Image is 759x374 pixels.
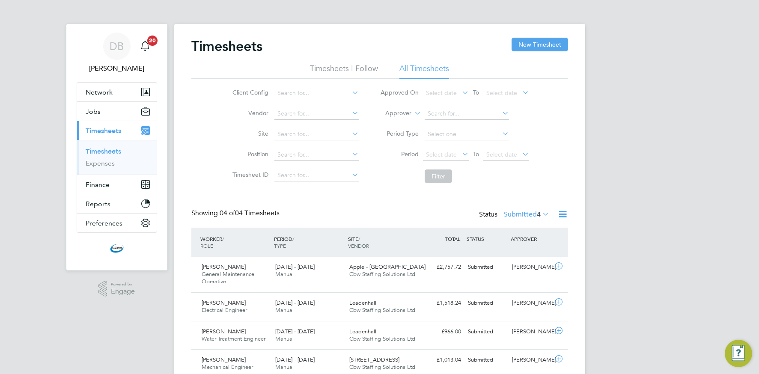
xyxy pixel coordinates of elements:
[445,235,460,242] span: TOTAL
[349,270,415,278] span: Cbw Staffing Solutions Ltd
[275,270,294,278] span: Manual
[399,63,449,79] li: All Timesheets
[274,108,359,120] input: Search for...
[86,219,122,227] span: Preferences
[275,335,294,342] span: Manual
[479,209,551,221] div: Status
[77,214,157,232] button: Preferences
[191,209,281,218] div: Showing
[426,89,457,97] span: Select date
[202,306,247,314] span: Electrical Engineer
[86,147,121,155] a: Timesheets
[111,281,135,288] span: Powered by
[222,235,224,242] span: /
[202,299,246,306] span: [PERSON_NAME]
[200,242,213,249] span: ROLE
[464,325,509,339] div: Submitted
[349,299,376,306] span: Leadenhall
[420,260,464,274] div: £2,757.72
[66,24,167,270] nav: Main navigation
[98,281,135,297] a: Powered byEngage
[275,328,315,335] span: [DATE] - [DATE]
[464,231,509,246] div: STATUS
[310,63,378,79] li: Timesheets I Follow
[86,200,110,208] span: Reports
[111,288,135,295] span: Engage
[380,130,419,137] label: Period Type
[86,127,121,135] span: Timesheets
[420,353,464,367] div: £1,013.04
[77,194,157,213] button: Reports
[470,148,482,160] span: To
[425,108,509,120] input: Search for...
[349,335,415,342] span: Cbw Staffing Solutions Ltd
[509,296,553,310] div: [PERSON_NAME]
[202,328,246,335] span: [PERSON_NAME]
[346,231,420,253] div: SITE
[504,210,549,219] label: Submitted
[464,260,509,274] div: Submitted
[274,128,359,140] input: Search for...
[349,356,399,363] span: [STREET_ADDRESS]
[202,335,265,342] span: Water Treatment Engineer
[373,109,411,118] label: Approver
[349,306,415,314] span: Cbw Staffing Solutions Ltd
[274,87,359,99] input: Search for...
[537,210,541,219] span: 4
[509,260,553,274] div: [PERSON_NAME]
[86,88,113,96] span: Network
[425,128,509,140] input: Select one
[509,353,553,367] div: [PERSON_NAME]
[77,175,157,194] button: Finance
[486,151,517,158] span: Select date
[230,150,268,158] label: Position
[202,356,246,363] span: [PERSON_NAME]
[110,241,124,255] img: cbwstaffingsolutions-logo-retina.png
[274,149,359,161] input: Search for...
[220,209,235,217] span: 04 of
[77,33,157,74] a: DB[PERSON_NAME]
[77,121,157,140] button: Timesheets
[110,41,124,52] span: DB
[349,263,426,270] span: Apple - [GEOGRAPHIC_DATA]
[509,231,553,246] div: APPROVER
[272,231,346,253] div: PERIOD
[86,181,110,189] span: Finance
[509,325,553,339] div: [PERSON_NAME]
[292,235,294,242] span: /
[464,296,509,310] div: Submitted
[230,89,268,96] label: Client Config
[230,171,268,178] label: Timesheet ID
[275,306,294,314] span: Manual
[426,151,457,158] span: Select date
[275,263,315,270] span: [DATE] - [DATE]
[275,363,294,371] span: Manual
[420,325,464,339] div: £966.00
[86,159,115,167] a: Expenses
[274,169,359,181] input: Search for...
[198,231,272,253] div: WORKER
[275,299,315,306] span: [DATE] - [DATE]
[348,242,369,249] span: VENDOR
[470,87,482,98] span: To
[380,150,419,158] label: Period
[202,270,254,285] span: General Maintenance Operative
[349,328,376,335] span: Leadenhall
[137,33,154,60] a: 20
[420,296,464,310] div: £1,518.24
[230,130,268,137] label: Site
[358,235,360,242] span: /
[425,169,452,183] button: Filter
[725,340,752,367] button: Engage Resource Center
[220,209,280,217] span: 04 Timesheets
[349,363,415,371] span: Cbw Staffing Solutions Ltd
[191,38,262,55] h2: Timesheets
[77,83,157,101] button: Network
[464,353,509,367] div: Submitted
[486,89,517,97] span: Select date
[77,63,157,74] span: Daniel Barber
[275,356,315,363] span: [DATE] - [DATE]
[274,242,286,249] span: TYPE
[512,38,568,51] button: New Timesheet
[202,263,246,270] span: [PERSON_NAME]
